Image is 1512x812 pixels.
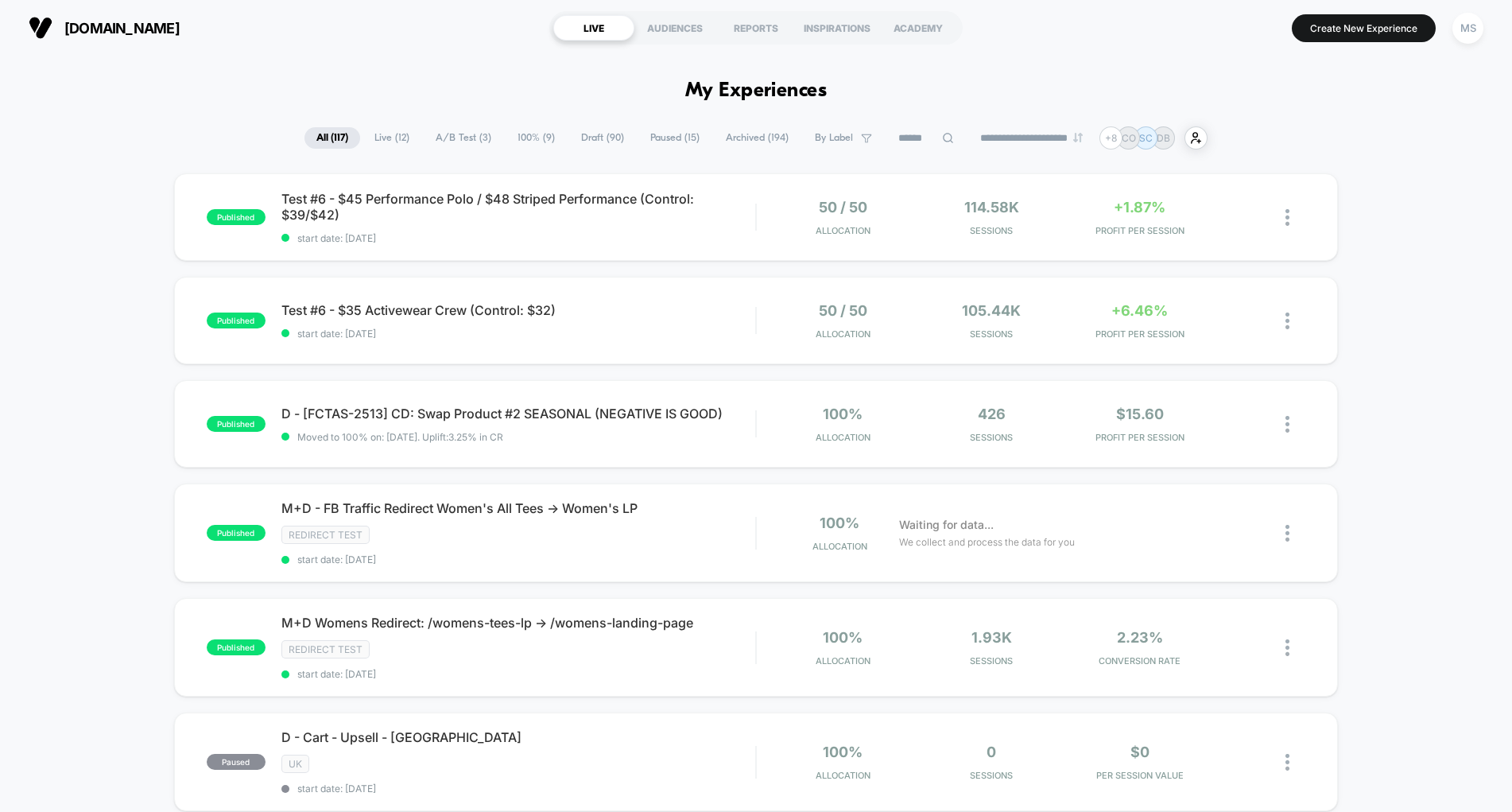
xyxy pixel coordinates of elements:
[1070,770,1211,781] span: PER SESSION VALUE
[1285,209,1289,226] img: close
[1114,199,1165,216] span: +1.87%
[281,328,756,340] span: start date: [DATE]
[1285,639,1289,656] img: close
[424,127,503,149] span: A/B Test ( 3 )
[207,754,266,770] span: paused
[281,232,756,244] span: start date: [DATE]
[634,15,715,41] div: AUDIENCES
[962,302,1021,319] span: 105.44k
[899,534,1075,550] span: We collect and process the data for you
[921,655,1062,666] span: Sessions
[281,615,756,631] span: M+D Womens Redirect: /womens-tees-lp -> /womens-landing-page
[1111,302,1168,319] span: +6.46%
[281,526,370,544] span: Redirect Test
[24,15,184,41] button: [DOMAIN_NAME]
[1070,655,1211,666] span: CONVERSION RATE
[714,127,801,149] span: Archived ( 194 )
[281,668,756,680] span: start date: [DATE]
[816,225,870,236] span: Allocation
[506,127,567,149] span: 100% ( 9 )
[1285,525,1289,542] img: close
[207,416,266,432] span: published
[685,80,828,103] h1: My Experiences
[281,302,756,318] span: Test #6 - $35 Activewear Crew (Control: $32)
[207,209,266,225] span: published
[823,406,863,422] span: 100%
[281,729,756,745] span: D - Cart - Upsell - [GEOGRAPHIC_DATA]
[207,313,266,328] span: published
[964,199,1019,216] span: 114.58k
[1292,14,1436,42] button: Create New Experience
[878,15,959,41] div: ACADEMY
[819,302,867,319] span: 50 / 50
[899,516,994,534] span: Waiting for data...
[987,744,996,760] span: 0
[64,20,180,37] span: [DOMAIN_NAME]
[569,127,636,149] span: Draft ( 90 )
[820,515,859,531] span: 100%
[815,132,853,144] span: By Label
[281,755,309,773] span: UK
[281,554,756,565] span: start date: [DATE]
[816,770,870,781] span: Allocation
[297,431,503,443] span: Moved to 100% on: [DATE] . Uplift: 3.25% in CR
[29,16,52,40] img: Visually logo
[978,406,1006,422] span: 426
[823,629,863,646] span: 100%
[1070,225,1211,236] span: PROFIT PER SESSION
[1285,313,1289,329] img: close
[281,640,370,659] span: Redirect Test
[921,225,1062,236] span: Sessions
[281,191,756,223] span: Test #6 - $45 Performance Polo / $48 Striped Performance (Control: $39/$42)
[1285,754,1289,771] img: close
[921,432,1062,443] span: Sessions
[281,500,756,516] span: M+D - FB Traffic Redirect Women's All Tees -> Women's LP
[553,15,634,41] div: LIVE
[1285,416,1289,433] img: close
[281,783,756,795] span: start date: [DATE]
[1122,132,1136,144] p: CO
[816,328,870,340] span: Allocation
[816,432,870,443] span: Allocation
[638,127,711,149] span: Paused ( 15 )
[1099,126,1122,150] div: + 8
[971,629,1012,646] span: 1.93k
[921,770,1062,781] span: Sessions
[1070,328,1211,340] span: PROFIT PER SESSION
[823,744,863,760] span: 100%
[1139,132,1153,144] p: SC
[207,639,266,655] span: published
[1116,406,1164,422] span: $15.60
[1070,432,1211,443] span: PROFIT PER SESSION
[1452,13,1483,44] div: MS
[1130,744,1150,760] span: $0
[816,655,870,666] span: Allocation
[207,525,266,541] span: published
[921,328,1062,340] span: Sessions
[304,127,360,149] span: All ( 117 )
[362,127,421,149] span: Live ( 12 )
[281,406,756,422] span: D - [FCTAS-2513] CD: Swap Product #2 SEASONAL (NEGATIVE IS GOOD)
[819,199,867,216] span: 50 / 50
[812,541,867,552] span: Allocation
[1448,12,1488,45] button: MS
[1073,133,1083,142] img: end
[1117,629,1163,646] span: 2.23%
[1157,132,1170,144] p: DB
[715,15,797,41] div: REPORTS
[797,15,878,41] div: INSPIRATIONS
